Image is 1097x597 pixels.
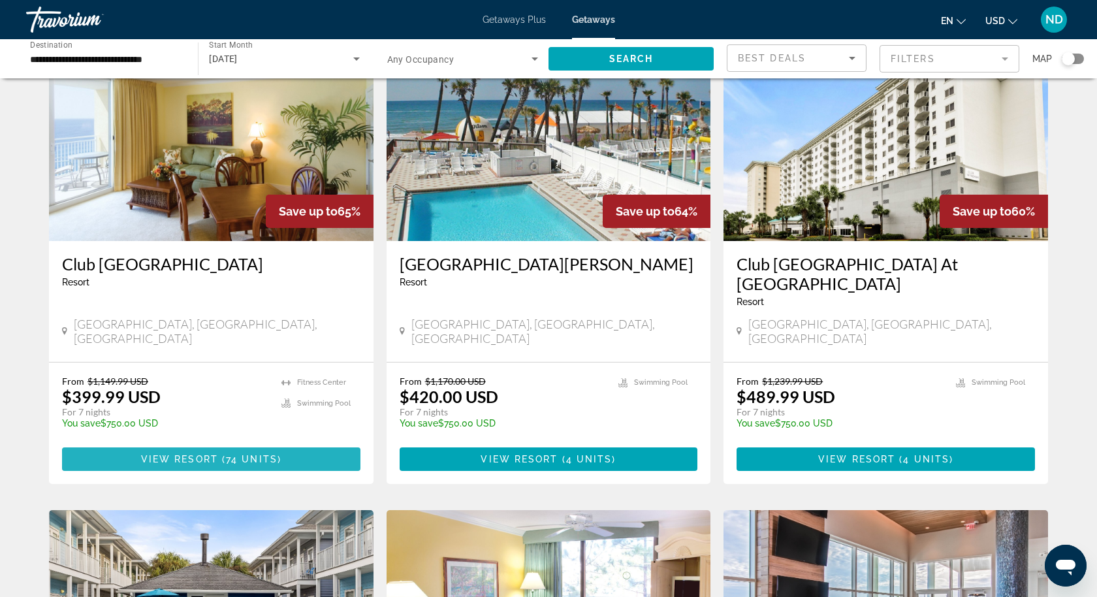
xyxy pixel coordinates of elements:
p: $399.99 USD [62,387,161,406]
button: View Resort(4 units) [737,447,1035,471]
img: 5001O01X.jpg [387,32,711,241]
div: 60% [940,195,1048,228]
span: Save up to [279,204,338,218]
span: View Resort [818,454,895,464]
span: Start Month [209,40,253,50]
button: View Resort(4 units) [400,447,698,471]
span: Swimming Pool [972,378,1025,387]
span: USD [985,16,1005,26]
p: For 7 nights [400,406,606,418]
span: From [62,376,84,387]
span: ( ) [558,454,616,464]
span: You save [737,418,775,428]
span: Resort [62,277,89,287]
span: Best Deals [738,53,806,63]
span: 74 units [226,454,278,464]
span: [GEOGRAPHIC_DATA], [GEOGRAPHIC_DATA], [GEOGRAPHIC_DATA] [411,317,698,346]
p: For 7 nights [62,406,268,418]
span: [DATE] [209,54,238,64]
iframe: Button to launch messaging window [1045,545,1087,587]
span: 4 units [566,454,612,464]
a: Getaways Plus [483,14,546,25]
p: $489.99 USD [737,387,835,406]
span: Any Occupancy [387,54,454,65]
div: 65% [266,195,374,228]
button: User Menu [1037,6,1071,33]
span: From [737,376,759,387]
span: View Resort [481,454,558,464]
a: Travorium [26,3,157,37]
a: [GEOGRAPHIC_DATA][PERSON_NAME] [400,254,698,274]
span: ND [1045,13,1063,26]
span: 4 units [903,454,949,464]
div: 64% [603,195,710,228]
span: $1,170.00 USD [425,376,486,387]
span: [GEOGRAPHIC_DATA], [GEOGRAPHIC_DATA], [GEOGRAPHIC_DATA] [748,317,1035,346]
span: You save [400,418,438,428]
p: $420.00 USD [400,387,498,406]
span: Swimming Pool [634,378,688,387]
img: A659I01X.jpg [49,32,374,241]
span: ( ) [218,454,281,464]
span: View Resort [141,454,218,464]
span: You save [62,418,101,428]
p: $750.00 USD [400,418,606,428]
a: Club [GEOGRAPHIC_DATA] [62,254,360,274]
img: 6053E01X.jpg [723,32,1048,241]
a: Club [GEOGRAPHIC_DATA] At [GEOGRAPHIC_DATA] [737,254,1035,293]
mat-select: Sort by [738,50,855,66]
button: Change currency [985,11,1017,30]
span: Save up to [953,204,1011,218]
p: For 7 nights [737,406,943,418]
button: View Resort(74 units) [62,447,360,471]
button: Change language [941,11,966,30]
span: ( ) [895,454,953,464]
span: Search [609,54,654,64]
span: $1,149.99 USD [87,376,148,387]
a: Getaways [572,14,615,25]
span: Resort [737,297,764,307]
p: $750.00 USD [62,418,268,428]
span: From [400,376,422,387]
button: Search [548,47,714,71]
span: Fitness Center [297,378,346,387]
span: Save up to [616,204,675,218]
span: en [941,16,953,26]
span: Destination [30,40,72,49]
span: Resort [400,277,427,287]
span: Map [1032,50,1052,68]
button: Filter [880,44,1019,73]
p: $750.00 USD [737,418,943,428]
span: $1,239.99 USD [762,376,823,387]
span: Swimming Pool [297,399,351,408]
span: [GEOGRAPHIC_DATA], [GEOGRAPHIC_DATA], [GEOGRAPHIC_DATA] [74,317,360,346]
